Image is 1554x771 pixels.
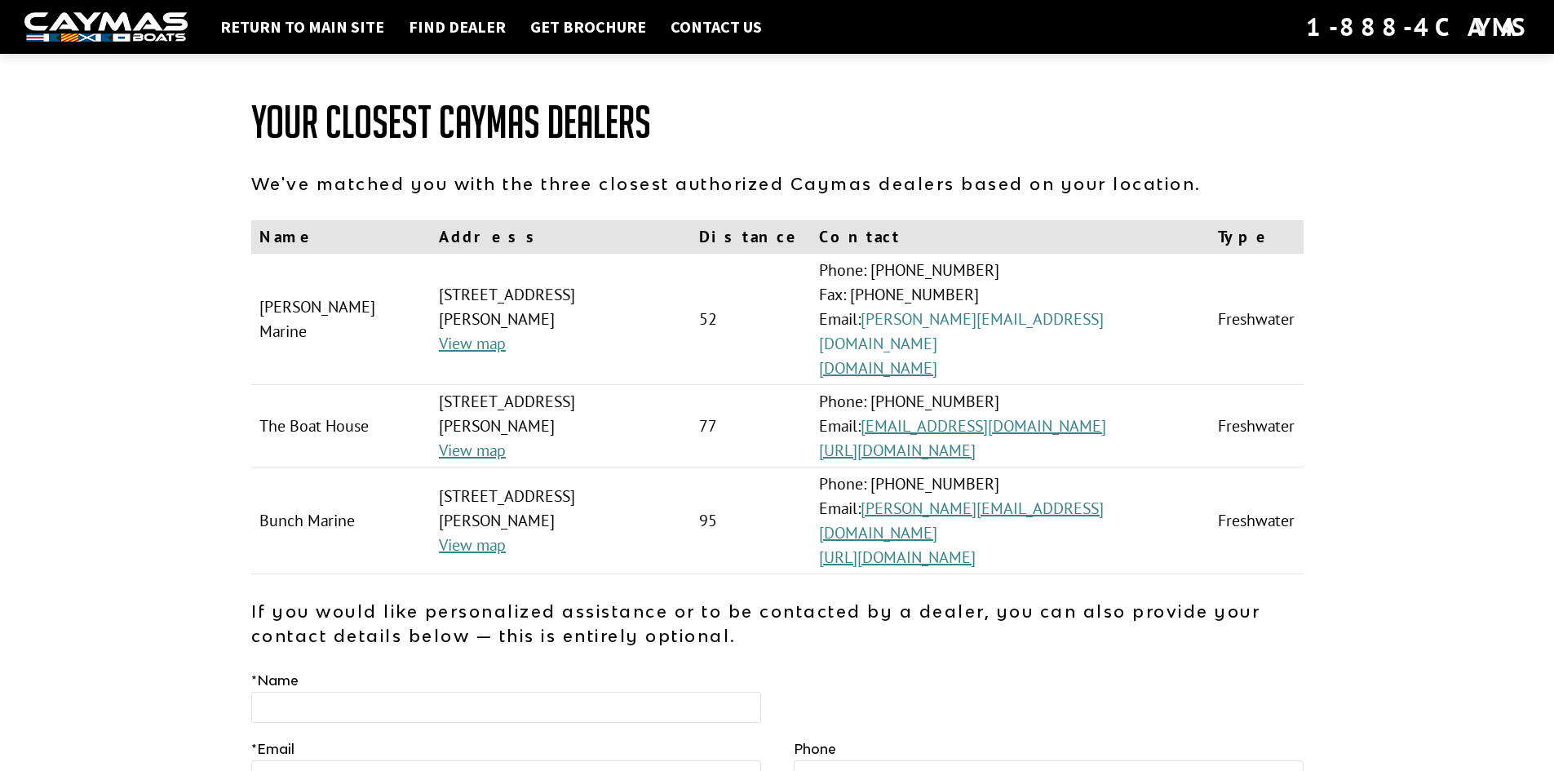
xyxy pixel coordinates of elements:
th: Contact [811,220,1211,254]
th: Name [251,220,431,254]
td: Freshwater [1210,467,1303,574]
td: [STREET_ADDRESS][PERSON_NAME] [431,467,691,574]
div: 1-888-4CAYMAS [1306,9,1530,45]
th: Type [1210,220,1303,254]
td: Freshwater [1210,254,1303,385]
td: [PERSON_NAME] Marine [251,254,431,385]
a: [DOMAIN_NAME] [819,357,937,379]
a: [EMAIL_ADDRESS][DOMAIN_NAME] [861,415,1106,436]
td: The Boat House [251,385,431,467]
a: Find Dealer [401,16,514,38]
td: Bunch Marine [251,467,431,574]
a: [PERSON_NAME][EMAIL_ADDRESS][DOMAIN_NAME] [819,498,1104,543]
label: Email [251,739,294,759]
td: Phone: [PHONE_NUMBER] Email: [811,467,1211,574]
td: Phone: [PHONE_NUMBER] Fax: [PHONE_NUMBER] Email: [811,254,1211,385]
th: Address [431,220,691,254]
h1: Your Closest Caymas Dealers [251,98,1304,147]
a: [PERSON_NAME][EMAIL_ADDRESS][DOMAIN_NAME] [819,308,1104,354]
p: If you would like personalized assistance or to be contacted by a dealer, you can also provide yo... [251,599,1304,648]
td: Phone: [PHONE_NUMBER] Email: [811,385,1211,467]
td: 95 [691,467,811,574]
th: Distance [691,220,811,254]
a: [URL][DOMAIN_NAME] [819,440,976,461]
a: View map [439,333,506,354]
td: Freshwater [1210,385,1303,467]
a: Get Brochure [522,16,654,38]
a: Contact Us [662,16,770,38]
td: 52 [691,254,811,385]
label: Name [251,671,299,690]
td: [STREET_ADDRESS][PERSON_NAME] [431,385,691,467]
p: We've matched you with the three closest authorized Caymas dealers based on your location. [251,171,1304,196]
a: [URL][DOMAIN_NAME] [819,547,976,568]
td: 77 [691,385,811,467]
a: Return to main site [212,16,392,38]
a: View map [439,440,506,461]
a: View map [439,534,506,556]
img: white-logo-c9c8dbefe5ff5ceceb0f0178aa75bf4bb51f6bca0971e226c86eb53dfe498488.png [24,12,188,42]
td: [STREET_ADDRESS][PERSON_NAME] [431,254,691,385]
label: Phone [794,739,836,759]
